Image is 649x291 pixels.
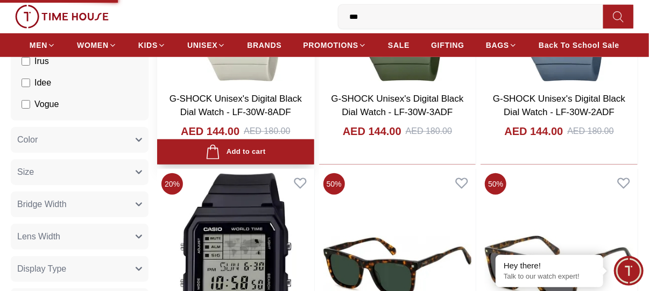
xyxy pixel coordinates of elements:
[17,230,60,243] span: Lens Width
[431,36,464,55] a: GIFTING
[505,124,563,139] h4: AED 144.00
[30,40,47,51] span: MEN
[181,124,239,139] h4: AED 144.00
[34,55,49,68] span: Irus
[406,125,452,138] div: AED 180.00
[485,173,506,195] span: 50 %
[303,36,366,55] a: PROMOTIONS
[22,57,30,66] input: Irus
[343,124,401,139] h4: AED 144.00
[77,40,109,51] span: WOMEN
[11,159,149,185] button: Size
[11,224,149,250] button: Lens Width
[303,40,358,51] span: PROMOTIONS
[206,145,265,159] div: Add to cart
[30,36,55,55] a: MEN
[247,36,281,55] a: BRANDS
[34,76,51,89] span: Idee
[568,125,614,138] div: AED 180.00
[323,173,345,195] span: 50 %
[11,127,149,153] button: Color
[504,272,595,281] p: Talk to our watch expert!
[17,262,66,275] span: Display Type
[34,119,66,132] span: Polaroid
[161,173,183,195] span: 20 %
[34,98,59,111] span: Vogue
[157,139,314,165] button: Add to cart
[187,40,217,51] span: UNISEX
[138,40,158,51] span: KIDS
[17,198,67,211] span: Bridge Width
[187,36,225,55] a: UNISEX
[504,260,595,271] div: Hey there!
[244,125,290,138] div: AED 180.00
[22,100,30,109] input: Vogue
[388,40,410,51] span: SALE
[170,94,302,118] a: G-SHOCK Unisex's Digital Black Dial Watch - LF-30W-8ADF
[539,36,619,55] a: Back To School Sale
[11,191,149,217] button: Bridge Width
[486,40,509,51] span: BAGS
[15,5,109,29] img: ...
[247,40,281,51] span: BRANDS
[493,94,625,118] a: G-SHOCK Unisex's Digital Black Dial Watch - LF-30W-2ADF
[431,40,464,51] span: GIFTING
[331,94,463,118] a: G-SHOCK Unisex's Digital Black Dial Watch - LF-30W-3ADF
[138,36,166,55] a: KIDS
[486,36,517,55] a: BAGS
[17,133,38,146] span: Color
[614,256,644,286] div: Chat Widget
[77,36,117,55] a: WOMEN
[11,256,149,282] button: Display Type
[388,36,410,55] a: SALE
[17,166,34,179] span: Size
[22,79,30,87] input: Idee
[539,40,619,51] span: Back To School Sale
